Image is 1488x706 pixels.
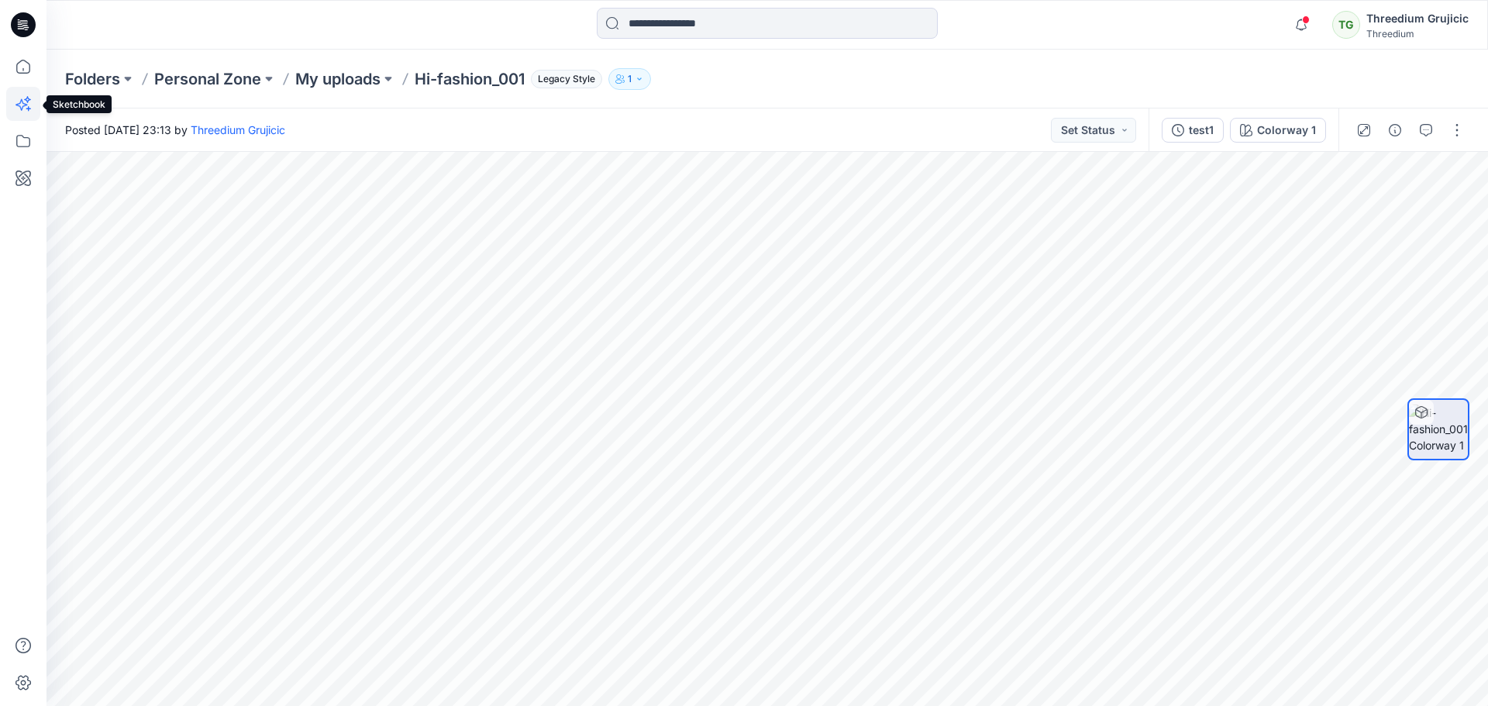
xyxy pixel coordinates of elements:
[1230,118,1326,143] button: Colorway 1
[525,68,602,90] button: Legacy Style
[531,70,602,88] span: Legacy Style
[628,71,632,88] p: 1
[415,68,525,90] p: Hi-fashion_001
[1162,118,1224,143] button: test1
[1366,9,1469,28] div: Threedium Grujicic
[1409,405,1468,453] img: Hi-fashion_001 Colorway 1
[154,68,261,90] a: Personal Zone
[608,68,651,90] button: 1
[1366,28,1469,40] div: Threedium
[65,122,285,138] span: Posted [DATE] 23:13 by
[65,68,120,90] a: Folders
[1332,11,1360,39] div: TG
[1383,118,1407,143] button: Details
[191,123,285,136] a: Threedium Grujicic
[1189,122,1214,139] div: test1
[295,68,381,90] a: My uploads
[1257,122,1316,139] div: Colorway 1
